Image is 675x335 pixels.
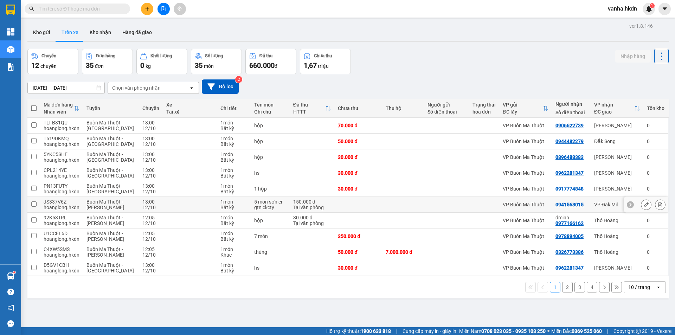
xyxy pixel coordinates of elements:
[594,249,640,255] div: Thổ Hoàng
[259,53,272,58] div: Đã thu
[587,282,597,292] button: 4
[86,167,134,179] span: Buôn Ma Thuột - [GEOGRAPHIC_DATA]
[338,154,379,160] div: 30.000 đ
[591,99,643,118] th: Toggle SortBy
[318,63,329,69] span: triệu
[594,186,640,192] div: [PERSON_NAME]
[555,215,587,220] div: đminh
[427,109,465,115] div: Số điện thoại
[555,110,587,115] div: Số điện thoại
[7,304,14,311] span: notification
[555,101,587,107] div: Người nhận
[555,265,584,271] div: 0962281347
[503,123,548,128] div: VP Buôn Ma Thuột
[205,53,223,58] div: Số lượng
[142,136,159,141] div: 13:00
[117,24,157,41] button: Hàng đã giao
[145,6,150,11] span: plus
[254,265,286,271] div: hs
[574,282,585,292] button: 3
[220,252,247,258] div: Khác
[647,154,664,160] div: 0
[220,231,247,236] div: 1 món
[142,220,159,226] div: 12/10
[39,5,122,13] input: Tìm tên, số ĐT hoặc mã đơn
[594,202,640,207] div: VP Đak Mil
[142,173,159,179] div: 12/10
[146,63,151,69] span: kg
[641,199,651,210] div: Sửa đơn hàng
[594,218,640,223] div: Thổ Hoàng
[44,167,79,173] div: CPL214YE
[220,262,247,268] div: 1 món
[142,105,159,111] div: Chuyến
[594,154,640,160] div: [PERSON_NAME]
[403,327,457,335] span: Cung cấp máy in - giấy in:
[142,215,159,220] div: 12:05
[86,183,134,194] span: Buôn Ma Thuột - [GEOGRAPHIC_DATA]
[647,265,664,271] div: 0
[647,105,664,111] div: Tồn kho
[459,327,546,335] span: Miền Nam
[44,199,79,205] div: JS337V6Z
[220,236,247,242] div: Bất kỳ
[647,138,664,144] div: 0
[220,215,247,220] div: 1 món
[656,284,661,290] svg: open
[254,233,286,239] div: 7 món
[647,218,664,223] div: 0
[503,249,548,255] div: VP Buôn Ma Thuột
[628,284,650,291] div: 10 / trang
[338,170,379,176] div: 30.000 đ
[503,265,548,271] div: VP Buôn Ma Thuột
[44,236,79,242] div: hoanglong.hkdn
[136,49,187,74] button: Khối lượng0kg
[293,220,331,226] div: Tại văn phòng
[396,327,397,335] span: |
[220,167,247,173] div: 1 món
[86,231,124,242] span: Buôn Ma Thuột - [PERSON_NAME]
[254,199,286,210] div: 5 món sơn cr gtn ckcty
[338,186,379,192] div: 30.000 đ
[607,327,608,335] span: |
[386,249,420,255] div: 7.000.000 đ
[254,186,286,192] div: 1 hộp
[290,99,335,118] th: Toggle SortBy
[293,215,331,220] div: 30.000 đ
[499,99,552,118] th: Toggle SortBy
[191,49,242,74] button: Số lượng35món
[142,152,159,157] div: 13:00
[503,233,548,239] div: VP Buôn Ma Thuột
[220,141,247,147] div: Bất kỳ
[472,102,496,108] div: Trạng thái
[481,328,546,334] strong: 0708 023 035 - 0935 103 250
[112,84,161,91] div: Chọn văn phòng nhận
[157,3,170,15] button: file-add
[202,79,239,94] button: Bộ lọc
[96,53,115,58] div: Đơn hàng
[293,102,326,108] div: Đã thu
[142,231,159,236] div: 12:05
[547,330,549,333] span: ⚪️
[44,141,79,147] div: hoanglong.hkdn
[40,63,57,69] span: chuyến
[86,120,134,131] span: Buôn Ma Thuột - [GEOGRAPHIC_DATA]
[651,3,653,8] span: 1
[245,49,296,74] button: Đã thu660.000đ
[142,141,159,147] div: 12/10
[27,49,78,74] button: Chuyến12chuyến
[142,157,159,163] div: 12/10
[555,123,584,128] div: 0906622739
[338,105,379,111] div: Chưa thu
[220,120,247,125] div: 1 món
[555,202,584,207] div: 0941568015
[220,183,247,189] div: 1 món
[594,233,640,239] div: Thổ Hoàng
[602,4,643,13] span: vanha.hkdn
[95,63,104,69] span: đơn
[254,109,286,115] div: Ghi chú
[86,246,124,258] span: Buôn Ma Thuột - [PERSON_NAME]
[142,199,159,205] div: 13:00
[84,24,117,41] button: Kho nhận
[594,170,640,176] div: [PERSON_NAME]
